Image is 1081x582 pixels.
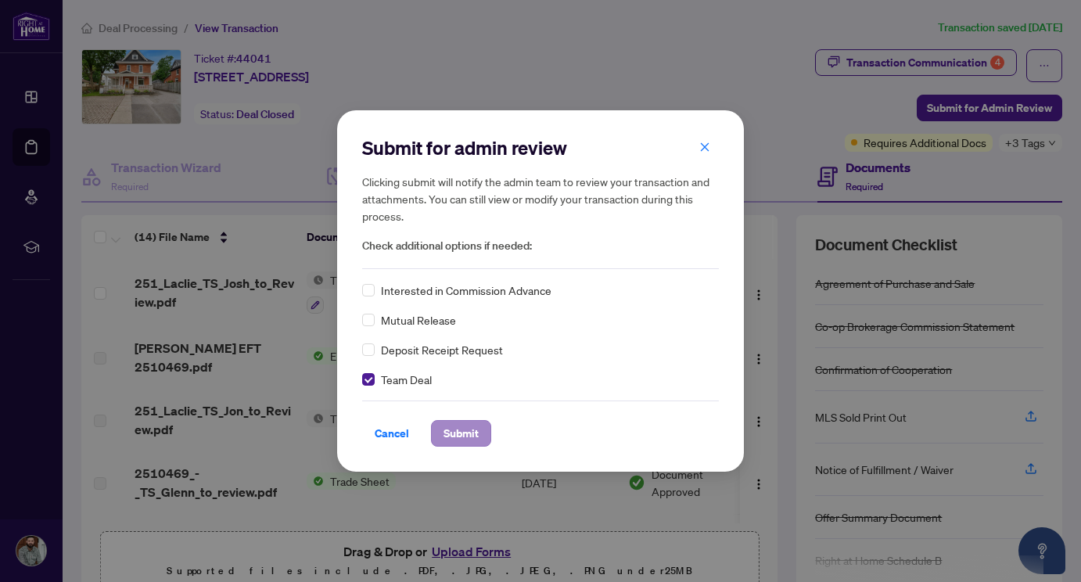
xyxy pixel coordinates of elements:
button: Cancel [362,420,422,447]
span: Check additional options if needed: [362,237,719,255]
span: Interested in Commission Advance [381,282,551,299]
span: Cancel [375,421,409,446]
h2: Submit for admin review [362,135,719,160]
span: close [699,142,710,153]
span: Submit [444,421,479,446]
span: Mutual Release [381,311,456,329]
button: Submit [431,420,491,447]
span: Team Deal [381,371,432,388]
span: Deposit Receipt Request [381,341,503,358]
h5: Clicking submit will notify the admin team to review your transaction and attachments. You can st... [362,173,719,225]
